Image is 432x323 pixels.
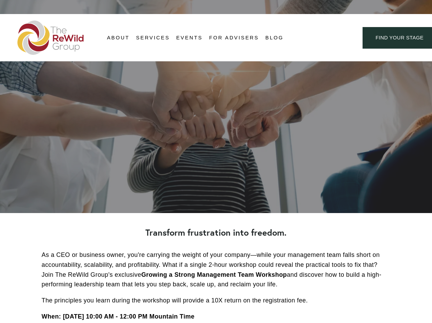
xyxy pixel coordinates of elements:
[42,250,391,289] p: As a CEO or business owner, you're carrying the weight of your company—while your management team...
[107,33,130,42] span: About
[42,296,391,306] p: The principles you learn during the workshop will provide a 10X return on the registration fee.
[209,33,259,43] a: For Advisers
[107,33,130,43] a: folder dropdown
[176,33,202,43] a: Events
[42,313,61,320] strong: When:
[136,33,170,43] a: folder dropdown
[265,33,284,43] a: Blog
[17,21,84,55] img: The ReWild Group
[136,33,170,42] span: Services
[141,271,287,278] strong: Growing a Strong Management Team Workshop
[145,227,287,238] strong: Transform frustration into freedom.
